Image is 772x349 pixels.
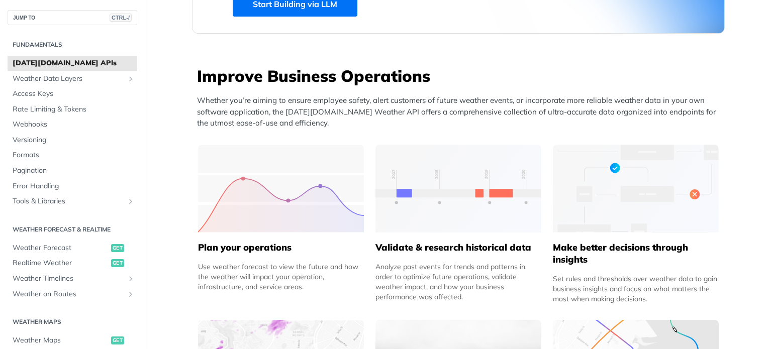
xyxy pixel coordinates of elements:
[8,71,137,86] a: Weather Data LayersShow subpages for Weather Data Layers
[198,242,364,254] h5: Plan your operations
[13,258,109,268] span: Realtime Weather
[13,89,135,99] span: Access Keys
[375,262,541,302] div: Analyze past events for trends and patterns in order to optimize future operations, validate weat...
[13,135,135,145] span: Versioning
[375,242,541,254] h5: Validate & research historical data
[8,40,137,49] h2: Fundamentals
[127,75,135,83] button: Show subpages for Weather Data Layers
[8,163,137,178] a: Pagination
[13,243,109,253] span: Weather Forecast
[8,133,137,148] a: Versioning
[8,317,137,326] h2: Weather Maps
[197,65,725,87] h3: Improve Business Operations
[8,194,137,209] a: Tools & LibrariesShow subpages for Tools & Libraries
[111,259,124,267] span: get
[553,274,719,304] div: Set rules and thresholds over weather data to gain business insights and focus on what matters th...
[111,336,124,344] span: get
[13,104,135,114] span: Rate Limiting & Tokens
[553,242,719,266] h5: Make better decisions through insights
[13,196,124,206] span: Tools & Libraries
[198,145,364,232] img: 39565e8-group-4962x.svg
[198,262,364,292] div: Use weather forecast to view the future and how the weather will impact your operation, infrastru...
[197,95,725,129] p: Whether you’re aiming to ensure employee safety, alert customers of future weather events, or inc...
[13,289,124,299] span: Weather on Routes
[8,287,137,302] a: Weather on RoutesShow subpages for Weather on Routes
[127,290,135,298] button: Show subpages for Weather on Routes
[553,145,719,232] img: a22d113-group-496-32x.svg
[127,275,135,283] button: Show subpages for Weather Timelines
[110,14,132,22] span: CTRL-/
[13,166,135,176] span: Pagination
[375,145,541,232] img: 13d7ca0-group-496-2.svg
[8,241,137,256] a: Weather Forecastget
[13,150,135,160] span: Formats
[8,225,137,234] h2: Weather Forecast & realtime
[8,148,137,163] a: Formats
[8,102,137,117] a: Rate Limiting & Tokens
[127,197,135,205] button: Show subpages for Tools & Libraries
[13,74,124,84] span: Weather Data Layers
[8,256,137,271] a: Realtime Weatherget
[8,10,137,25] button: JUMP TOCTRL-/
[13,58,135,68] span: [DATE][DOMAIN_NAME] APIs
[13,181,135,191] span: Error Handling
[8,117,137,132] a: Webhooks
[8,333,137,348] a: Weather Mapsget
[13,120,135,130] span: Webhooks
[8,271,137,286] a: Weather TimelinesShow subpages for Weather Timelines
[111,244,124,252] span: get
[8,86,137,101] a: Access Keys
[13,274,124,284] span: Weather Timelines
[8,179,137,194] a: Error Handling
[13,335,109,345] span: Weather Maps
[8,56,137,71] a: [DATE][DOMAIN_NAME] APIs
